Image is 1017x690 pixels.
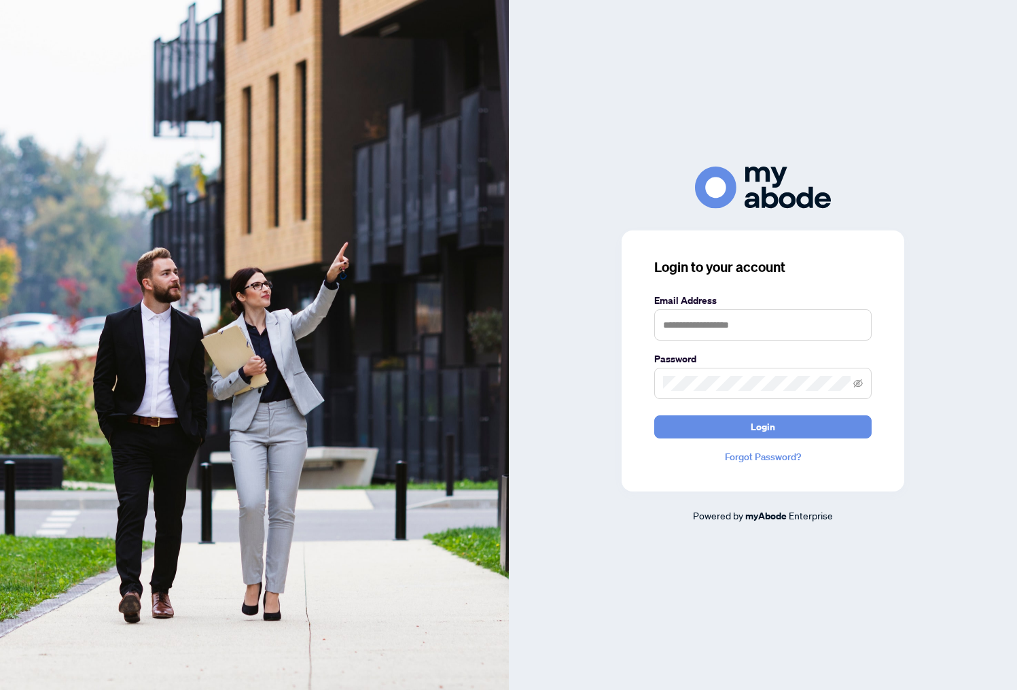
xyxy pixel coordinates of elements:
[654,258,872,277] h3: Login to your account
[853,379,863,388] span: eye-invisible
[654,293,872,308] label: Email Address
[693,509,743,521] span: Powered by
[789,509,833,521] span: Enterprise
[751,416,775,438] span: Login
[745,508,787,523] a: myAbode
[654,415,872,438] button: Login
[654,449,872,464] a: Forgot Password?
[654,351,872,366] label: Password
[695,167,831,208] img: ma-logo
